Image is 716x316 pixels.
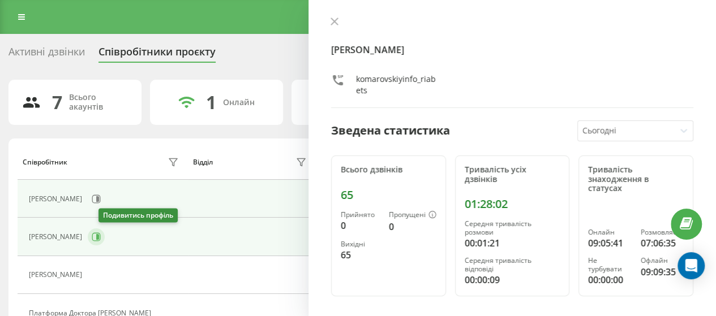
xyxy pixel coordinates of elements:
div: 00:00:09 [465,273,560,287]
div: Пропущені [389,211,436,220]
div: Розмовляє [641,228,684,236]
div: 0 [389,220,436,233]
div: 01:28:02 [465,197,560,211]
div: 09:09:35 [641,265,684,279]
div: Відділ [193,158,213,166]
div: Співробітники проєкту [98,46,216,63]
div: 7 [52,92,62,113]
div: 07:06:35 [641,236,684,250]
div: Вихідні [341,240,380,248]
div: 65 [341,248,380,262]
h4: [PERSON_NAME] [331,43,693,57]
div: 0 [341,219,380,232]
div: Офлайн [641,257,684,265]
div: Середня тривалість розмови [465,220,560,236]
div: 00:01:21 [465,236,560,250]
div: Тривалість усіх дзвінків [465,165,560,184]
div: Співробітник [23,158,67,166]
div: [PERSON_NAME] [29,195,85,203]
div: komarovskiyinfo_riabets [356,73,437,96]
div: Тривалість знаходження в статусах [588,165,684,193]
div: Всього дзвінків [341,165,436,175]
div: 00:00:00 [588,273,631,287]
div: Всього акаунтів [69,93,128,112]
div: Середня тривалість відповіді [465,257,560,273]
div: [PERSON_NAME] [29,271,85,279]
div: Онлайн [588,228,631,236]
div: Подивитись профіль [98,209,178,223]
div: Зведена статистика [331,122,450,139]
div: 65 [341,188,436,202]
div: 09:05:41 [588,236,631,250]
div: Open Intercom Messenger [678,252,705,279]
div: Онлайн [223,98,255,107]
div: Прийнято [341,211,380,219]
div: Активні дзвінки [8,46,85,63]
div: Не турбувати [588,257,631,273]
div: 1 [206,92,216,113]
div: [PERSON_NAME] [29,233,85,241]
